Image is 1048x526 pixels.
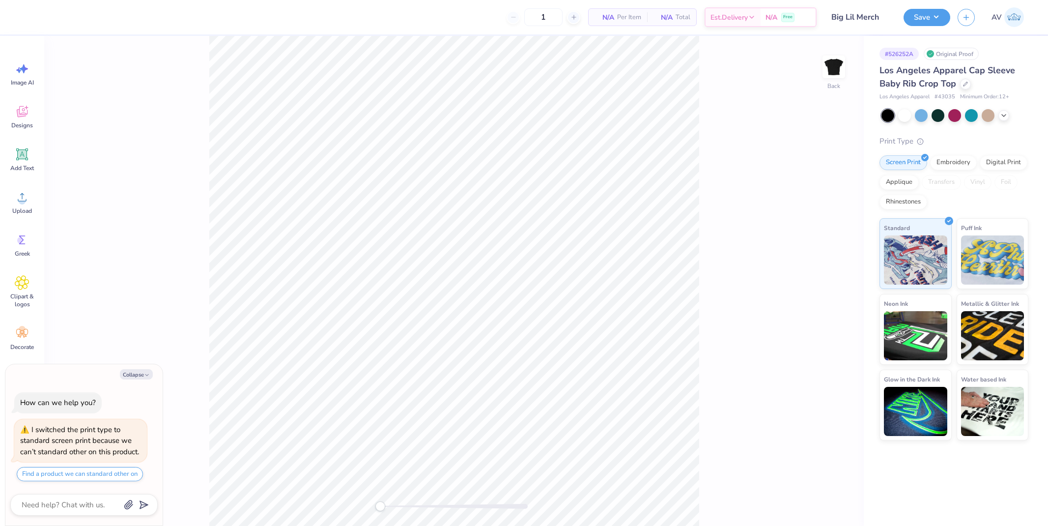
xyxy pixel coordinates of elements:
[961,235,1024,285] img: Puff Ink
[884,311,947,360] img: Neon Ink
[676,12,690,23] span: Total
[884,235,947,285] img: Standard
[524,8,563,26] input: – –
[964,175,991,190] div: Vinyl
[879,64,1015,89] span: Los Angeles Apparel Cap Sleeve Baby Rib Crop Top
[961,311,1024,360] img: Metallic & Glitter Ink
[653,12,673,23] span: N/A
[617,12,641,23] span: Per Item
[884,298,908,309] span: Neon Ink
[12,207,32,215] span: Upload
[991,12,1002,23] span: AV
[783,14,793,21] span: Free
[924,48,979,60] div: Original Proof
[1004,7,1024,27] img: Aargy Velasco
[879,136,1028,147] div: Print Type
[765,12,777,23] span: N/A
[827,82,840,90] div: Back
[6,292,38,308] span: Clipart & logos
[11,121,33,129] span: Designs
[884,387,947,436] img: Glow in the Dark Ink
[17,467,143,481] button: Find a product we can standard other on
[884,374,940,384] span: Glow in the Dark Ink
[879,48,919,60] div: # 526252A
[375,501,385,511] div: Accessibility label
[20,425,139,457] div: I switched the print type to standard screen print because we can’t standard other on this product.
[879,195,927,209] div: Rhinestones
[961,298,1019,309] span: Metallic & Glitter Ink
[961,387,1024,436] img: Water based Ink
[120,369,153,380] button: Collapse
[710,12,748,23] span: Est. Delivery
[824,7,896,27] input: Untitled Design
[922,175,961,190] div: Transfers
[884,223,910,233] span: Standard
[10,164,34,172] span: Add Text
[961,223,982,233] span: Puff Ink
[961,374,1006,384] span: Water based Ink
[20,398,96,408] div: How can we help you?
[904,9,950,26] button: Save
[824,57,844,77] img: Back
[930,155,977,170] div: Embroidery
[935,93,955,101] span: # 43035
[879,155,927,170] div: Screen Print
[980,155,1027,170] div: Digital Print
[595,12,614,23] span: N/A
[987,7,1028,27] a: AV
[879,175,919,190] div: Applique
[10,343,34,351] span: Decorate
[879,93,930,101] span: Los Angeles Apparel
[15,250,30,258] span: Greek
[960,93,1009,101] span: Minimum Order: 12 +
[11,79,34,87] span: Image AI
[994,175,1018,190] div: Foil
